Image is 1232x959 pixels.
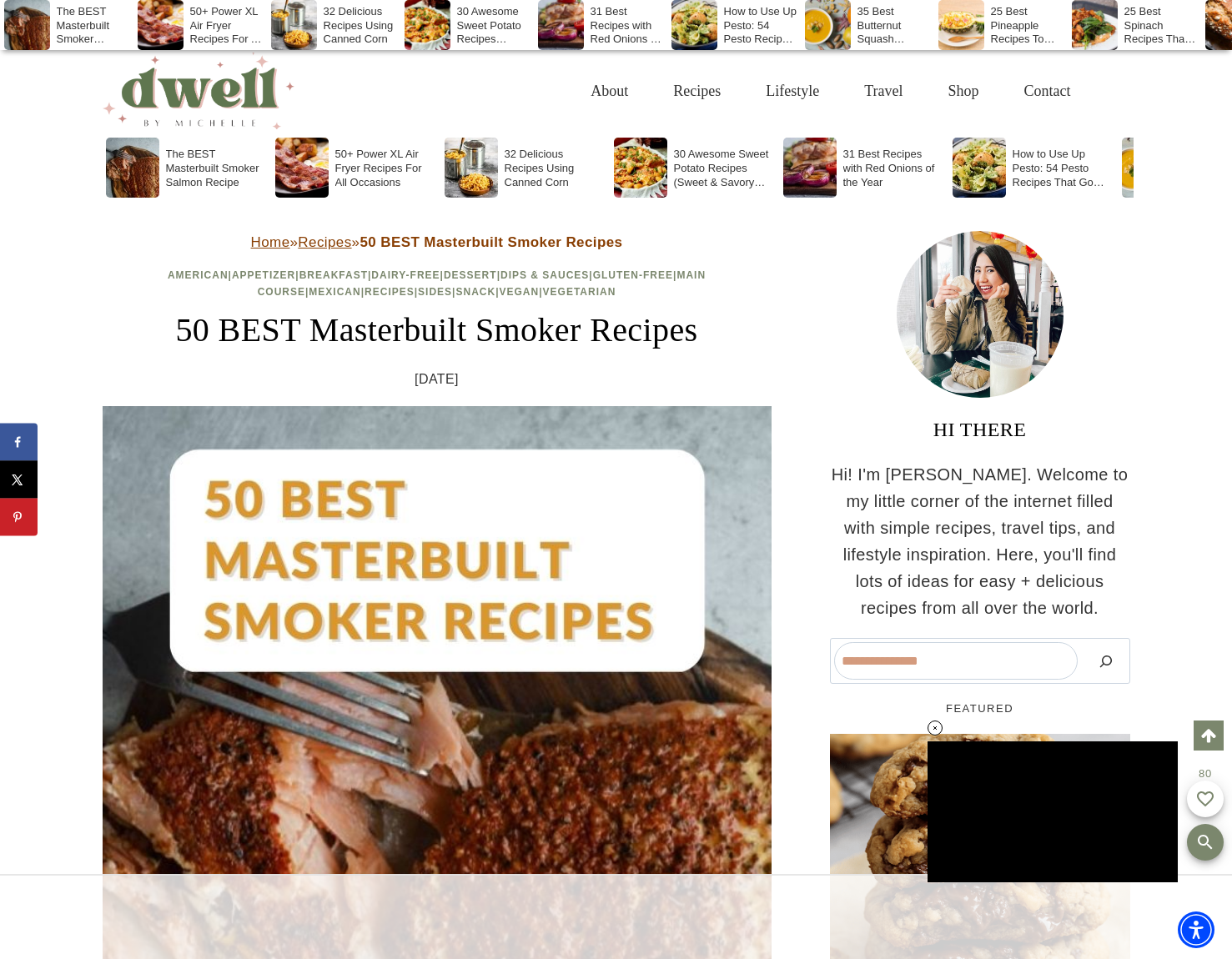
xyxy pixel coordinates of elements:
[1002,64,1094,118] a: Contact
[258,269,706,297] a: Main Course
[371,269,440,281] a: Dairy-Free
[568,64,1093,118] nav: Primary Navigation
[651,64,743,118] a: Recipes
[444,269,497,281] a: Dessert
[593,269,673,281] a: Gluten-Free
[483,876,750,959] iframe: Advertisement
[360,234,622,250] strong: 50 BEST Masterbuilt Smoker Recipes
[309,286,360,298] a: Mexican
[1194,721,1224,751] a: Scroll to top
[251,234,290,250] a: Home
[365,286,415,298] a: Recipes
[168,269,706,297] span: | | | | | | | | | | | | |
[500,286,540,298] a: Vegan
[743,64,842,118] a: Lifestyle
[568,64,651,118] a: About
[251,234,623,250] span: » »
[299,269,368,281] a: Breakfast
[1178,911,1214,948] div: Accessibility Menu
[830,461,1130,621] p: Hi! I'm [PERSON_NAME]. Welcome to my little corner of the internet filled with simple recipes, tr...
[925,64,1001,118] a: Shop
[103,53,294,129] img: DWELL by michelle
[103,305,772,355] h1: 50 BEST Masterbuilt Smoker Recipes
[415,369,459,390] time: [DATE]
[500,269,589,281] a: Dips & Sauces
[455,286,495,298] a: Snack
[168,269,229,281] a: American
[298,234,351,250] a: Recipes
[232,269,295,281] a: Appetizer
[418,286,452,298] a: Sides
[830,700,1130,717] h5: FEATURED
[830,414,1130,444] h3: HI THERE
[842,64,925,118] a: Travel
[543,286,616,298] a: Vegetarian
